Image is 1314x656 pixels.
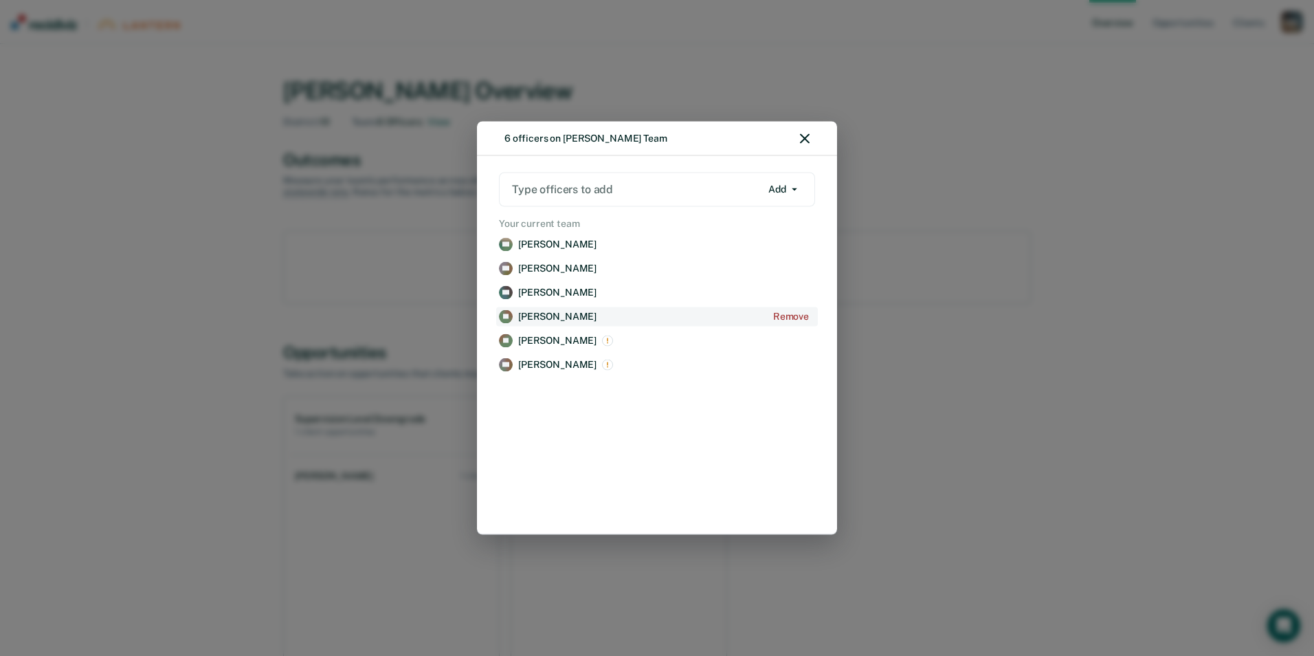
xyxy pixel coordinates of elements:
a: View supervision staff details for Corey Stapleton [496,356,818,374]
h2: Your current team [496,217,818,229]
img: This is an excluded officer [602,360,613,371]
p: [PERSON_NAME] [518,287,597,298]
a: View supervision staff details for Cortne Gibson [496,283,818,302]
p: [PERSON_NAME] [518,359,597,371]
a: View supervision staff details for Courtney Collins [496,259,818,278]
p: [PERSON_NAME] [518,311,597,322]
p: [PERSON_NAME] [518,335,597,347]
button: Add Travis Rose to the list of officers to remove from Melanie Morelock's team. [767,307,815,326]
a: View supervision staff details for Hal Bishop [496,235,818,254]
a: View supervision staff details for Emilee Smith [496,331,818,350]
button: Add [762,178,803,200]
div: 6 officers on [PERSON_NAME] Team [504,133,667,144]
a: View supervision staff details for Travis Rose [496,307,818,326]
p: [PERSON_NAME] [518,263,597,274]
p: [PERSON_NAME] [518,239,597,250]
img: This is an excluded officer [602,336,613,347]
